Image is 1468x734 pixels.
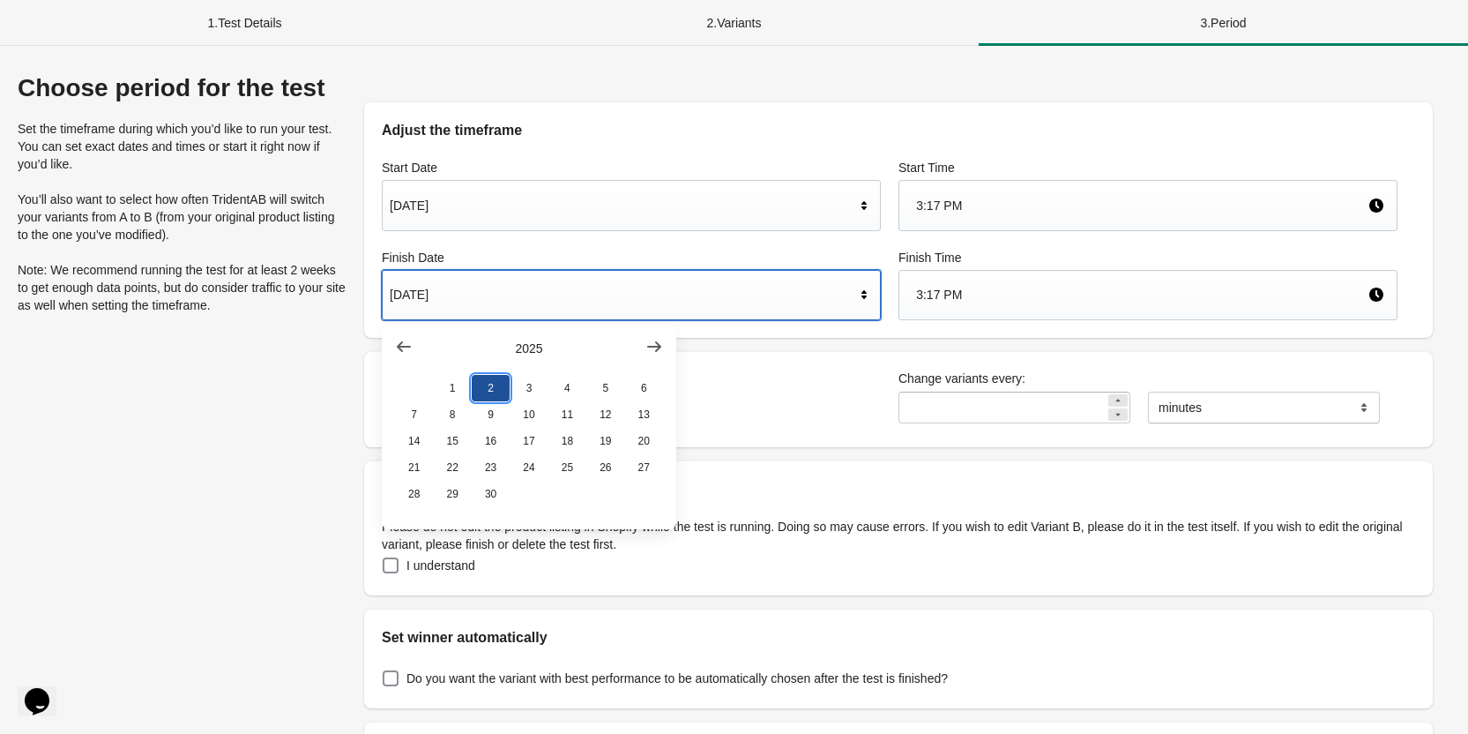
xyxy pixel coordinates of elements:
[395,401,433,428] button: 7 2025
[548,454,586,481] button: 25 2025
[898,159,1397,176] label: Start Time
[510,454,548,481] button: 24 2025
[382,518,1415,553] p: Please do not edit the product listing in Shopify while the test is running. Doing so may cause e...
[406,557,475,574] span: I understand
[382,249,881,266] label: Finish Date
[472,401,510,428] button: 9 2025
[510,428,548,454] button: 17 2025
[433,401,471,428] button: 8 2025
[625,401,663,428] button: 13 2025
[586,428,624,454] button: 19 2025
[586,454,624,481] button: 26 2025
[916,189,1367,222] div: 3:17 PM
[625,428,663,454] button: 20 2025
[916,278,1367,311] div: 3:17 PM
[382,479,1415,500] h2: Warning!
[625,375,663,401] button: 6 2025
[390,189,855,222] div: [DATE]
[898,370,1397,387] label: Change variants every:
[406,670,948,687] span: Do you want the variant with best performance to be automatically chosen after the test is finished?
[18,120,347,173] p: Set the timeframe during which you’d like to run your test. You can set exact dates and times or ...
[548,401,586,428] button: 11 2025
[382,120,1415,141] h2: Adjust the timeframe
[548,375,586,401] button: 4 2025
[395,481,433,507] button: 28 2025
[395,454,433,481] button: 21 2025
[586,375,624,401] button: 5 2025
[510,401,548,428] button: 10 2025
[390,278,855,311] div: [DATE]
[18,191,347,243] p: You’ll also want to select how often TridentAB will switch your variants from A to B (from your o...
[18,261,347,314] p: Note: We recommend running the test for at least 2 weeks to get enough data points, but do consid...
[18,663,74,716] iframe: chat widget
[433,375,471,401] button: 1 2025
[433,481,471,507] button: 29 2025
[433,428,471,454] button: 15 2025
[472,428,510,454] button: 16 2025
[472,481,510,507] button: 30 2025
[625,454,663,481] button: 27 2025
[472,375,510,401] button: 2 2025
[548,428,586,454] button: 18 2025
[433,454,471,481] button: 22 2025
[586,401,624,428] button: 12 2025
[382,159,881,176] label: Start Date
[510,375,548,401] button: 3 2025
[382,627,1415,648] h2: Set winner automatically
[898,249,1397,266] label: Finish Time
[395,428,433,454] button: 14 2025
[472,454,510,481] button: 23 2025
[18,74,347,102] div: Choose period for the test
